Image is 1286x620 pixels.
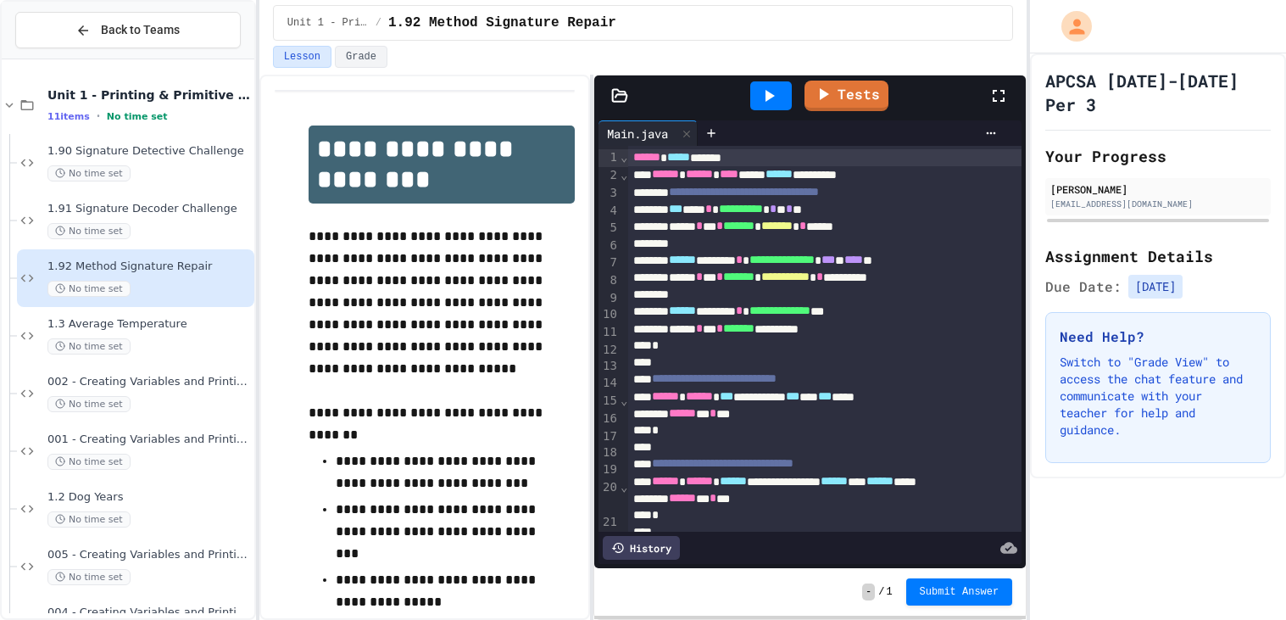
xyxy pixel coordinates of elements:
[47,111,90,122] span: 11 items
[1044,7,1096,46] div: My Account
[598,306,620,324] div: 10
[1060,327,1256,347] h3: Need Help?
[47,144,251,159] span: 1.90 Signature Detective Challenge
[598,479,620,515] div: 20
[47,223,131,239] span: No time set
[1045,69,1271,116] h1: APCSA [DATE]-[DATE] Per 3
[862,584,875,600] span: -
[598,167,620,185] div: 2
[1050,182,1266,197] div: [PERSON_NAME]
[598,444,620,461] div: 18
[620,480,628,494] span: Fold line
[101,21,180,39] span: Back to Teams
[47,396,131,412] span: No time set
[620,168,628,182] span: Fold line
[598,120,698,146] div: Main.java
[47,433,251,447] span: 001 - Creating Variables and Printing 1
[598,342,620,359] div: 12
[920,585,999,599] span: Submit Answer
[47,165,131,182] span: No time set
[906,578,1013,606] button: Submit Answer
[598,272,620,290] div: 8
[598,411,620,428] div: 16
[47,548,251,562] span: 005 - Creating Variables and Printing 5
[388,13,616,33] span: 1.92 Method Signature Repair
[1045,276,1122,297] span: Due Date:
[598,203,620,221] div: 4
[47,281,131,297] span: No time set
[47,317,251,332] span: 1.3 Average Temperature
[804,81,888,111] a: Tests
[47,454,131,470] span: No time set
[598,324,620,342] div: 11
[47,606,251,620] span: 004 - Creating Variables and Printing 4
[107,111,168,122] span: No time set
[598,149,620,167] div: 1
[598,393,620,411] div: 15
[598,185,620,203] div: 3
[335,46,387,68] button: Grade
[47,202,251,216] span: 1.91 Signature Decoder Challenge
[47,490,251,505] span: 1.2 Dog Years
[598,358,620,375] div: 13
[1128,275,1183,299] span: [DATE]
[47,511,131,528] span: No time set
[47,87,251,103] span: Unit 1 - Printing & Primitive Types
[1050,198,1266,210] div: [EMAIL_ADDRESS][DOMAIN_NAME]
[1045,244,1271,268] h2: Assignment Details
[47,569,131,585] span: No time set
[598,254,620,272] div: 7
[47,260,251,274] span: 1.92 Method Signature Repair
[886,585,892,599] span: 1
[287,16,369,30] span: Unit 1 - Printing & Primitive Types
[1060,354,1256,438] p: Switch to "Grade View" to access the chat feature and communicate with your teacher for help and ...
[47,375,251,389] span: 002 - Creating Variables and Printing 2
[273,46,331,68] button: Lesson
[598,514,620,532] div: 21
[598,290,620,307] div: 9
[97,109,100,123] span: •
[603,536,680,560] div: History
[1045,144,1271,168] h2: Your Progress
[47,338,131,355] span: No time set
[376,16,381,30] span: /
[598,237,620,254] div: 6
[878,585,884,599] span: /
[620,150,628,164] span: Fold line
[598,125,676,142] div: Main.java
[598,375,620,393] div: 14
[598,220,620,237] div: 5
[620,394,628,407] span: Fold line
[598,428,620,445] div: 17
[15,12,241,48] button: Back to Teams
[598,461,620,479] div: 19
